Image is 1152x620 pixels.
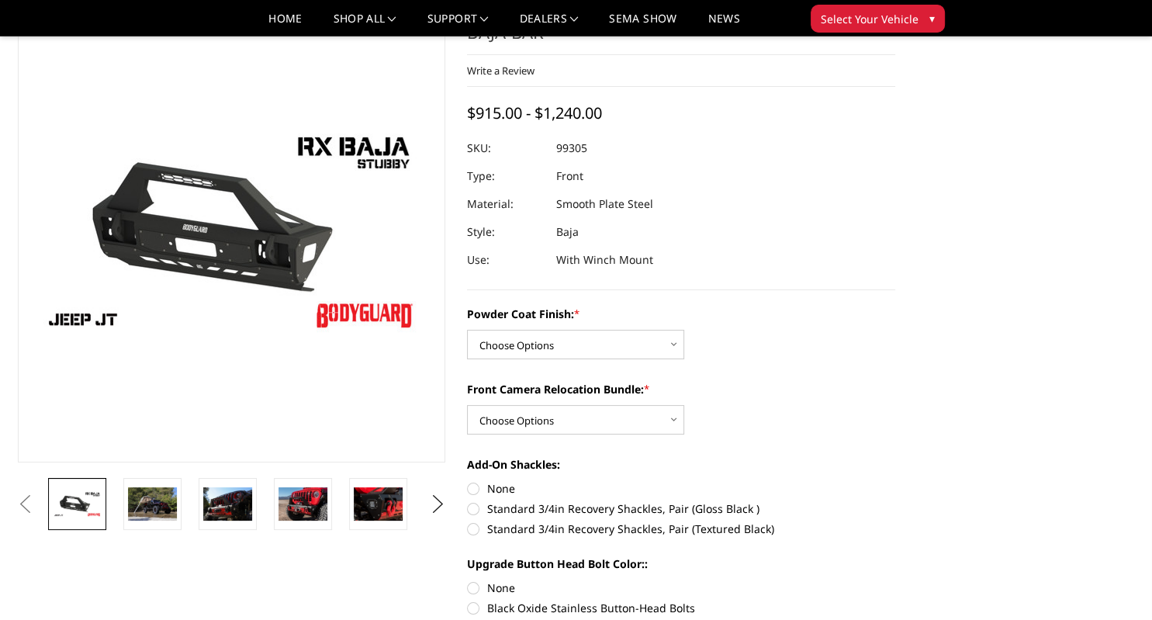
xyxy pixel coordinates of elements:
iframe: Chat Widget [1074,546,1152,620]
dt: Type: [467,162,545,190]
span: ▾ [929,10,935,26]
dd: Baja [556,218,579,246]
a: SEMA Show [609,13,676,36]
label: Powder Coat Finish: [467,306,895,322]
dd: Front [556,162,583,190]
button: Previous [14,493,37,516]
span: $915.00 - $1,240.00 [467,102,602,123]
label: None [467,580,895,596]
button: Next [426,493,449,516]
label: Add-On Shackles: [467,456,895,473]
dd: Smooth Plate Steel [556,190,653,218]
label: None [467,480,895,497]
img: Jeep JT Gladiator Stubby Front Bumper - with Baja Bar [203,487,252,520]
dd: With Winch Mount [556,246,653,274]
a: Home [268,13,302,36]
a: Write a Review [467,64,534,78]
dt: SKU: [467,134,545,162]
dt: Material: [467,190,545,218]
a: Support [427,13,489,36]
a: shop all [334,13,396,36]
a: News [707,13,739,36]
img: Jeep JT Gladiator Stubby Front Bumper - with Baja Bar [128,487,177,520]
dt: Use: [467,246,545,274]
button: Select Your Vehicle [811,5,945,33]
a: Dealers [520,13,579,36]
img: Jeep JT Gladiator Stubby Front Bumper - with Baja Bar [278,487,327,520]
img: Jeep JT Gladiator Stubby Front Bumper - with Baja Bar [53,490,102,518]
label: Standard 3/4in Recovery Shackles, Pair (Textured Black) [467,521,895,537]
dt: Style: [467,218,545,246]
dd: 99305 [556,134,587,162]
label: Black Oxide Stainless Button-Head Bolts [467,600,895,616]
span: Select Your Vehicle [821,11,918,27]
label: Front Camera Relocation Bundle: [467,381,895,397]
label: Upgrade Button Head Bolt Color:: [467,556,895,572]
label: Standard 3/4in Recovery Shackles, Pair (Gloss Black ) [467,501,895,517]
img: Jeep JT Gladiator Stubby Front Bumper - with Baja Bar [354,487,403,520]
